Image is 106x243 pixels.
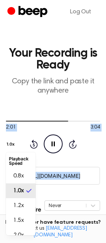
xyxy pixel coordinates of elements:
[49,202,82,209] div: Never
[90,124,100,132] span: 3:04
[13,231,24,240] span: 2.0x
[33,226,87,238] a: [EMAIL_ADDRESS][DOMAIN_NAME]
[6,152,36,235] ul: 1.0x
[4,226,102,239] span: Contact us
[13,201,24,210] span: 1.2x
[13,216,24,225] span: 1.5x
[13,172,24,180] span: 0.8x
[6,124,16,132] span: 2:01
[6,138,17,151] button: 1.0x
[6,154,36,169] li: Playback Speed
[7,5,49,19] a: Beep
[6,77,100,96] p: Copy the link and paste it anywhere
[6,47,100,71] h1: Your Recording is Ready
[63,3,99,21] a: Log Out
[13,186,24,195] span: 1.0x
